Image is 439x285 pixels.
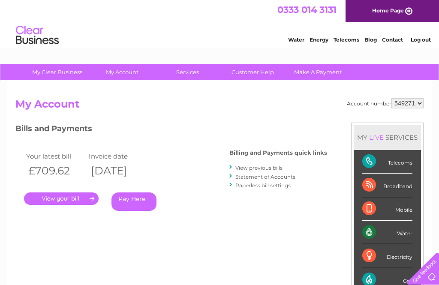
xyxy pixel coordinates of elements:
[362,221,412,244] div: Water
[24,150,87,162] td: Your latest bill
[15,98,424,114] h2: My Account
[367,133,385,141] div: LIVE
[277,4,337,15] a: 0333 014 3131
[411,36,431,43] a: Log out
[362,197,412,221] div: Mobile
[217,64,288,80] a: Customer Help
[87,162,149,180] th: [DATE]
[364,36,377,43] a: Blog
[87,64,158,80] a: My Account
[229,150,327,156] h4: Billing and Payments quick links
[24,162,87,180] th: £709.62
[283,64,353,80] a: Make A Payment
[354,125,421,150] div: MY SERVICES
[362,174,412,197] div: Broadband
[18,5,423,42] div: Clear Business is a trading name of Verastar Limited (registered in [GEOGRAPHIC_DATA] No. 3667643...
[362,150,412,174] div: Telecoms
[87,150,149,162] td: Invoice date
[152,64,223,80] a: Services
[235,165,283,171] a: View previous bills
[347,98,424,108] div: Account number
[310,36,328,43] a: Energy
[22,64,93,80] a: My Clear Business
[111,192,156,211] a: Pay Here
[382,36,403,43] a: Contact
[235,182,291,189] a: Paperless bill settings
[362,244,412,268] div: Electricity
[235,174,295,180] a: Statement of Accounts
[334,36,359,43] a: Telecoms
[15,123,327,138] h3: Bills and Payments
[288,36,304,43] a: Water
[15,22,59,48] img: logo.png
[24,192,99,205] a: .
